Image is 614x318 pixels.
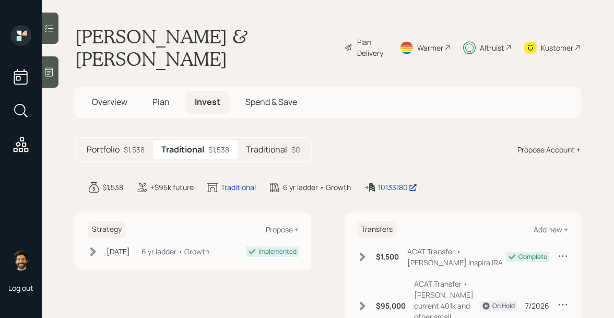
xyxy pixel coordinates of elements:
[291,144,300,155] div: $0
[357,221,397,238] h6: Transfers
[88,221,126,238] h6: Strategy
[75,25,336,70] h1: [PERSON_NAME] & [PERSON_NAME]
[357,37,387,58] div: Plan Delivery
[161,145,204,155] h5: Traditional
[517,144,581,155] div: Propose Account +
[150,182,194,193] div: +$95k future
[102,182,123,193] div: $1,538
[378,182,417,193] div: 10133180
[258,247,297,256] div: Implemented
[518,252,547,262] div: Complete
[480,42,504,53] div: Altruist
[195,96,220,108] span: Invest
[8,283,33,293] div: Log out
[107,246,130,257] div: [DATE]
[417,42,443,53] div: Warmer
[525,300,549,311] div: 7/2026
[208,144,229,155] div: $1,538
[376,302,406,311] h6: $95,000
[283,182,351,193] div: 6 yr ladder • Growth
[245,96,297,108] span: Spend & Save
[92,96,127,108] span: Overview
[152,96,170,108] span: Plan
[534,225,568,234] div: Add new +
[266,225,299,234] div: Propose +
[124,144,145,155] div: $1,538
[492,301,515,311] div: On Hold
[141,246,209,257] div: 6 yr ladder • Growth
[541,42,573,53] div: Kustomer
[376,253,399,262] h6: $1,500
[10,250,31,270] img: eric-schwartz-headshot.png
[407,246,506,268] div: ACAT Transfer • [PERSON_NAME] Inspira IRA
[246,145,287,155] h5: Traditional
[221,182,256,193] div: Traditional
[87,145,120,155] h5: Portfolio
